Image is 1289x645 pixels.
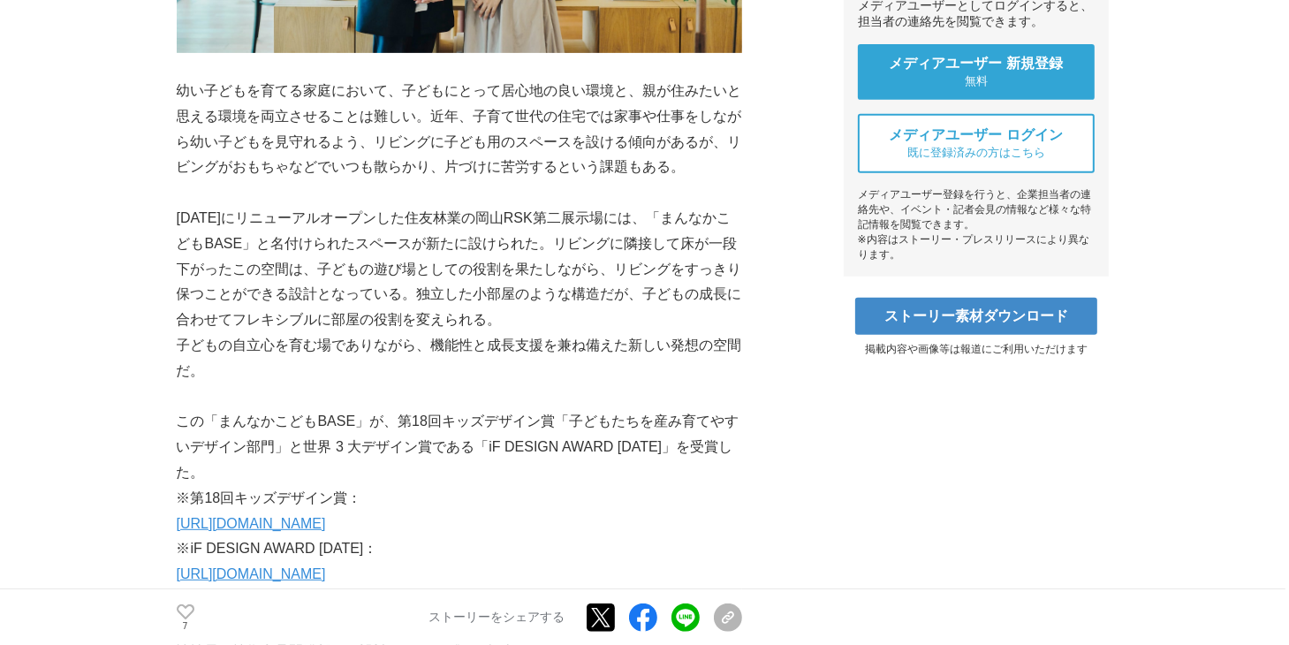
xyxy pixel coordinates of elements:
[177,536,742,562] p: ※iF DESIGN AWARD [DATE]：
[855,298,1097,335] a: ストーリー素材ダウンロード
[858,187,1095,262] div: メディアユーザー登録を行うと、企業担当者の連絡先や、イベント・記者会見の情報など様々な特記情報を閲覧できます。 ※内容はストーリー・プレスリリースにより異なります。
[177,486,742,512] p: ※第18回キッズデザイン賞：
[177,409,742,485] p: この「まんなかこどもBASE」が、第18回キッズデザイン賞「子どもたちを産み育てやすいデザイン部門」と世界 3 大デザイン賞である「iF DESIGN AWARD [DATE]」を受賞した。
[907,145,1045,161] span: 既に登録済みの方はこちら
[844,342,1109,357] p: 掲載内容や画像等は報道にご利用いただけます
[177,79,742,180] p: 幼い子どもを育てる家庭において、子どもにとって居心地の良い環境と、親が住みたいと思える環境を両立させることは難しい。近年、子育て世代の住宅では家事や仕事をしながら幼い子どもを見守れるよう、リビン...
[858,44,1095,100] a: メディアユーザー 新規登録 無料
[177,621,194,630] p: 7
[429,610,565,626] p: ストーリーをシェアする
[889,126,1064,145] span: メディアユーザー ログイン
[858,114,1095,173] a: メディアユーザー ログイン 既に登録済みの方はこちら
[889,55,1064,73] span: メディアユーザー 新規登録
[965,73,988,89] span: 無料
[177,566,326,581] a: [URL][DOMAIN_NAME]
[177,516,326,531] a: [URL][DOMAIN_NAME]
[177,206,742,333] p: [DATE]にリニューアルオープンした住友林業の岡山RSK第二展示場には、「まんなかこどもBASE」と名付けられたスペースが新たに設けられた。リビングに隣接して床が一段下がったこの空間は、子ども...
[177,333,742,384] p: 子どもの自立心を育む場でありながら、機能性と成長支援を兼ね備えた新しい発想の空間だ。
